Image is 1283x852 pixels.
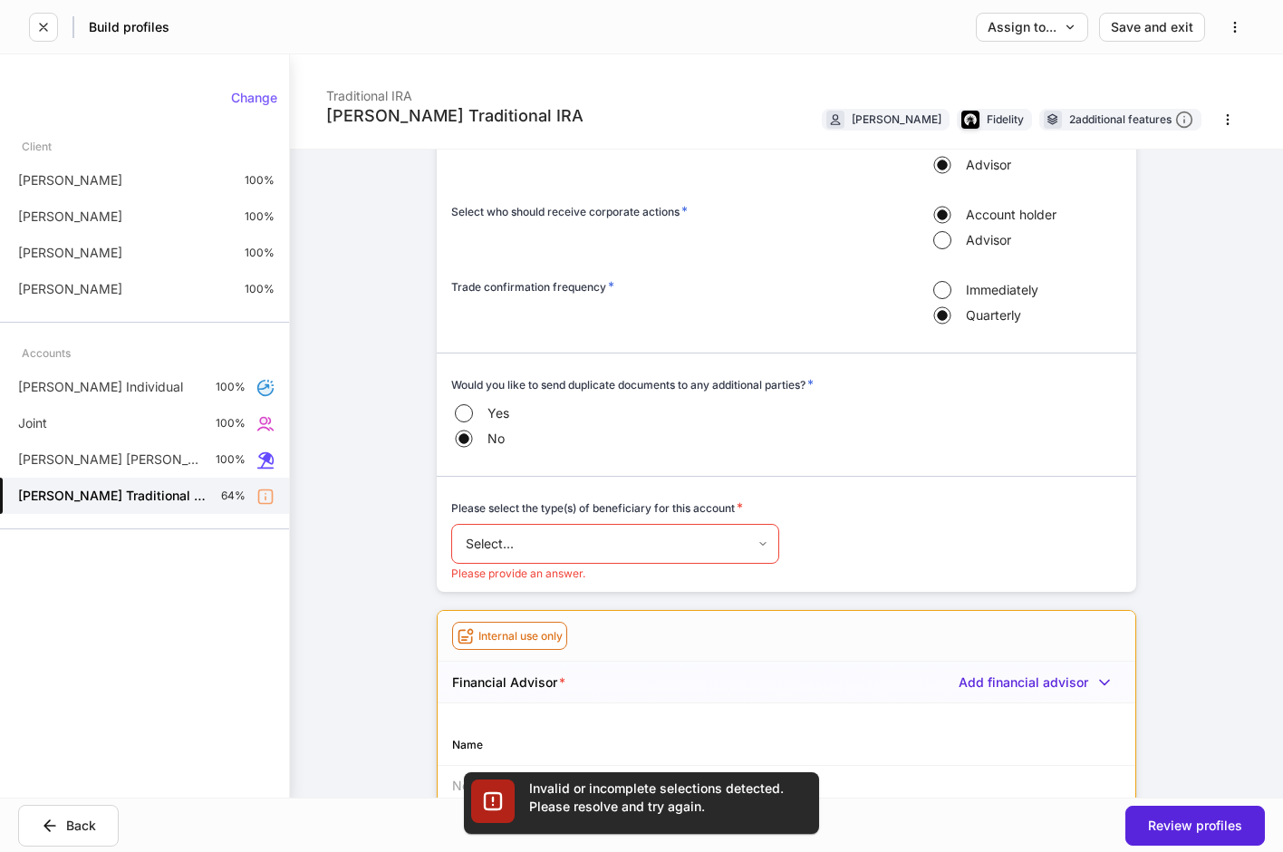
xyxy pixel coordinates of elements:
[451,566,779,581] p: Please provide an answer.
[966,206,1056,224] span: Account holder
[478,627,563,644] h6: Internal use only
[326,76,584,105] div: Traditional IRA
[966,156,1011,174] span: Advisor
[18,805,119,847] button: Back
[219,83,289,112] button: Change
[18,244,122,262] p: [PERSON_NAME]
[1148,819,1242,832] div: Review profiles
[1069,111,1193,130] div: 2 additional features
[966,231,1011,249] span: Advisor
[529,779,801,816] div: Invalid or incomplete selections detected. Please resolve and try again.
[221,489,246,503] p: 64%
[451,375,814,393] h6: Would you like to send duplicate documents to any additional parties?
[451,499,743,517] h6: Please select the type(s) of beneficiary for this account
[452,673,565,692] h5: Financial Advisor
[438,766,1135,806] div: None added
[487,430,505,448] span: No
[1125,806,1265,846] button: Review profiles
[451,277,614,295] h6: Trade confirmation frequency
[18,487,207,505] h5: [PERSON_NAME] Traditional IRA
[852,111,941,128] div: [PERSON_NAME]
[18,208,122,226] p: [PERSON_NAME]
[451,524,778,564] div: Select...
[216,452,246,467] p: 100%
[22,131,52,162] div: Client
[976,13,1088,42] button: Assign to...
[1111,21,1193,34] div: Save and exit
[216,416,246,431] p: 100%
[326,105,584,127] div: [PERSON_NAME] Traditional IRA
[216,380,246,394] p: 100%
[18,378,183,396] p: [PERSON_NAME] Individual
[988,21,1076,34] div: Assign to...
[89,18,169,36] h5: Build profiles
[245,209,275,224] p: 100%
[22,337,71,369] div: Accounts
[18,280,122,298] p: [PERSON_NAME]
[451,202,688,220] h6: Select who should receive corporate actions
[231,92,277,104] div: Change
[959,673,1121,692] button: Add financial advisor
[18,450,201,469] p: [PERSON_NAME] [PERSON_NAME]
[245,246,275,260] p: 100%
[18,414,47,432] p: Joint
[987,111,1024,128] div: Fidelity
[245,282,275,296] p: 100%
[487,404,509,422] span: Yes
[41,817,96,835] div: Back
[245,173,275,188] p: 100%
[18,171,122,189] p: [PERSON_NAME]
[452,736,786,753] div: Name
[966,281,1038,299] span: Immediately
[966,306,1021,324] span: Quarterly
[1099,13,1205,42] button: Save and exit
